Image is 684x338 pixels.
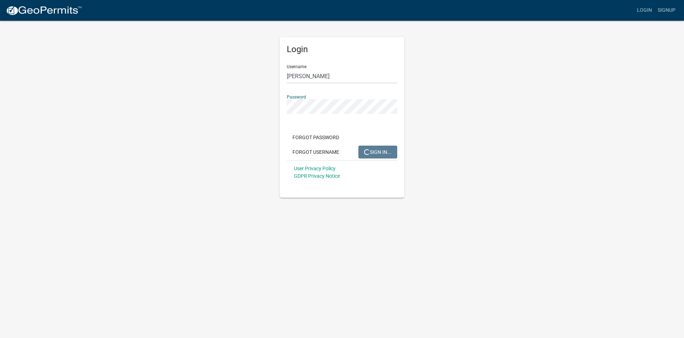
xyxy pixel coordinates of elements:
a: Login [634,4,655,17]
button: SIGN IN... [358,146,397,158]
a: GDPR Privacy Notice [294,173,340,179]
span: SIGN IN... [364,149,392,155]
a: User Privacy Policy [294,166,336,171]
h5: Login [287,44,397,55]
button: Forgot Password [287,131,345,144]
button: Forgot Username [287,146,345,158]
a: Signup [655,4,678,17]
